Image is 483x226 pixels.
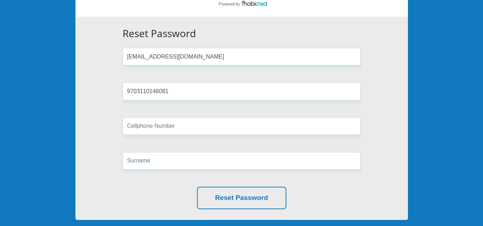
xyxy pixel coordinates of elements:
input: Surname [123,152,361,170]
input: Cellphone Number [123,117,361,135]
h3: Reset Password [123,27,361,40]
input: Email [123,48,361,65]
input: ID Number [123,82,361,100]
button: Reset Password [197,187,286,209]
